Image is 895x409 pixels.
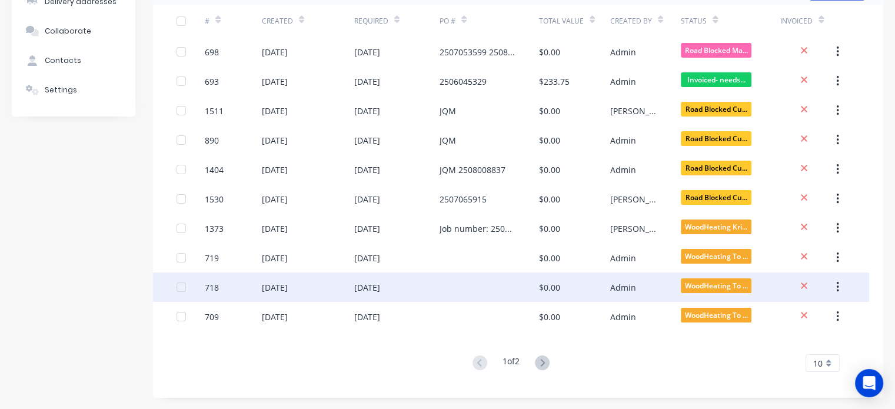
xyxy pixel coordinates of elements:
div: [PERSON_NAME] [610,105,658,117]
div: 2507053599 2508019330 [440,46,515,58]
div: [PERSON_NAME] [610,222,658,235]
div: 2506045329 [440,75,487,88]
div: PO # [440,16,455,26]
div: Admin [610,281,636,294]
div: Status [681,5,780,37]
div: JQM [440,105,456,117]
div: Required [354,5,440,37]
div: 890 [205,134,219,147]
button: Settings [12,75,135,105]
div: [DATE] [354,311,380,323]
span: Road Blocked Cu... [681,131,751,146]
div: Required [354,16,388,26]
div: 1530 [205,193,224,205]
div: [DATE] [354,105,380,117]
div: Total Value [539,16,584,26]
div: Created [262,5,354,37]
div: Admin [610,164,636,176]
button: Contacts [12,46,135,75]
div: Status [681,16,707,26]
div: 1511 [205,105,224,117]
div: [DATE] [262,193,288,205]
div: Created By [610,5,681,37]
div: Admin [610,134,636,147]
div: 719 [205,252,219,264]
div: Invoiced [780,5,837,37]
span: WoodHeating Kri... [681,220,751,234]
div: # [205,16,209,26]
div: 1 of 2 [503,355,520,372]
div: Total Value [539,5,610,37]
div: 1373 [205,222,224,235]
div: $0.00 [539,193,560,205]
span: Road Blocked Cu... [681,102,751,117]
div: PO # [440,5,539,37]
div: JQM [440,134,456,147]
div: [DATE] [262,105,288,117]
div: Admin [610,311,636,323]
div: Open Intercom Messenger [855,369,883,397]
div: Contacts [45,55,81,66]
div: [DATE] [354,252,380,264]
div: Admin [610,252,636,264]
div: [DATE] [354,281,380,294]
span: 10 [813,357,823,370]
div: $0.00 [539,164,560,176]
div: [DATE] [354,222,380,235]
div: [DATE] [354,75,380,88]
div: 709 [205,311,219,323]
div: [DATE] [354,134,380,147]
div: [DATE] [262,164,288,176]
span: Road Blocked Cu... [681,190,751,205]
div: [DATE] [262,75,288,88]
div: [DATE] [262,46,288,58]
div: Collaborate [45,26,91,36]
div: $0.00 [539,105,560,117]
div: # [205,5,262,37]
div: $0.00 [539,252,560,264]
span: WoodHeating To ... [681,308,751,322]
div: [DATE] [262,281,288,294]
div: $0.00 [539,311,560,323]
div: 693 [205,75,219,88]
div: [DATE] [262,134,288,147]
div: [DATE] [262,252,288,264]
span: Road Blocked Ma... [681,43,751,58]
div: Admin [610,46,636,58]
div: Created [262,16,293,26]
div: JQM 2508008837 [440,164,505,176]
span: Road Blocked Cu... [681,161,751,175]
button: Collaborate [12,16,135,46]
span: WoodHeating To ... [681,278,751,293]
div: $0.00 [539,134,560,147]
div: 2507065915 [440,193,487,205]
div: [DATE] [262,311,288,323]
div: 718 [205,281,219,294]
div: $0.00 [539,281,560,294]
div: 1404 [205,164,224,176]
div: $0.00 [539,222,560,235]
div: Created By [610,16,652,26]
div: $0.00 [539,46,560,58]
div: [DATE] [354,193,380,205]
div: Admin [610,75,636,88]
div: [PERSON_NAME] [610,193,658,205]
div: Invoiced [780,16,813,26]
div: $233.75 [539,75,570,88]
span: WoodHeating To ... [681,249,751,264]
div: Settings [45,85,77,95]
div: [DATE] [354,46,380,58]
div: Job number: 2506019857 [440,222,515,235]
div: [DATE] [354,164,380,176]
div: [DATE] [262,222,288,235]
span: Invoiced- needs... [681,72,751,87]
div: 698 [205,46,219,58]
